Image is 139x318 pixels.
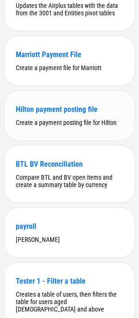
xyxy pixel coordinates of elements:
[16,236,123,243] div: [PERSON_NAME]
[16,2,123,17] div: Updates the Airplus tables with the data from the 3001 and Entities pivot tables
[16,64,123,71] div: Create a payment file for Marriott
[16,119,123,126] div: Create a payment posting file for Hilton
[16,160,123,169] div: BTL BV Reconciliation
[16,50,123,59] div: Marriott Payment File
[16,174,123,188] div: Compare BTL and BV open items and create a summary table by currency
[16,277,123,286] div: Tester 1 - Filter a table
[16,291,123,313] div: Creates a table of users, then filters the table for users aged [DEMOGRAPHIC_DATA] and above
[16,105,123,114] div: Hilton payment posting file
[16,222,123,231] div: payroll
